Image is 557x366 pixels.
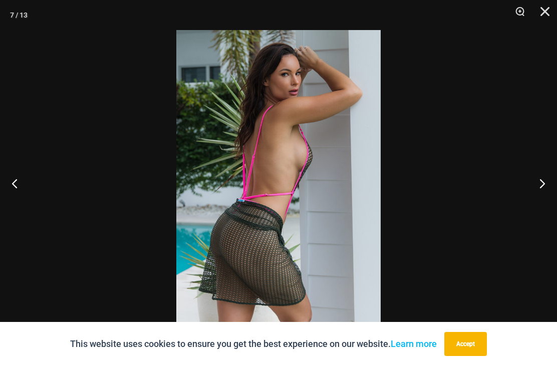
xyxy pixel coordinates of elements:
img: Inferno Mesh Olive Fuchsia 8561 One Piece St Martin Khaki 5996 Sarong 07 [176,30,381,336]
div: 7 / 13 [10,8,28,23]
p: This website uses cookies to ensure you get the best experience on our website. [70,336,437,351]
a: Learn more [391,338,437,349]
button: Accept [444,332,487,356]
button: Next [519,158,557,208]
